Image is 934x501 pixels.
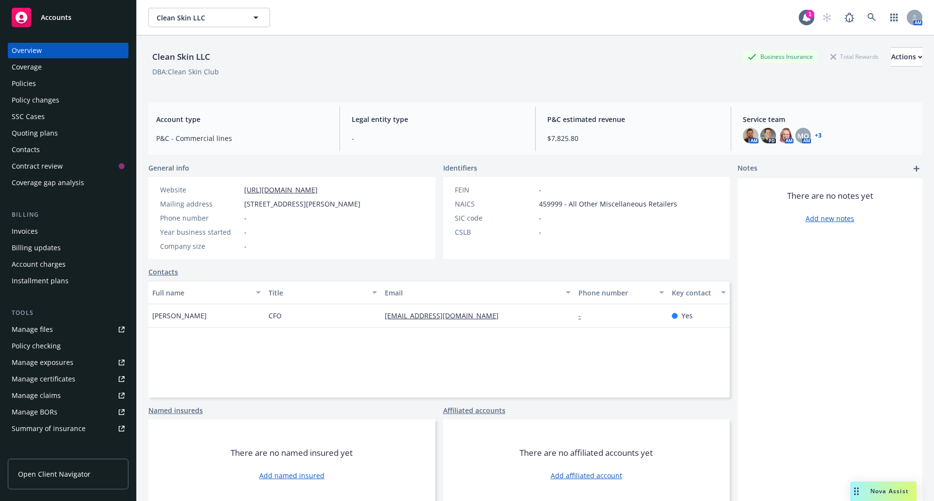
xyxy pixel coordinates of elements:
a: Manage BORs [8,404,128,420]
span: Nova Assist [870,487,909,495]
a: Report a Bug [840,8,859,27]
div: Mailing address [160,199,240,209]
span: Manage exposures [8,355,128,370]
div: Invoices [12,224,38,239]
span: Accounts [41,14,72,21]
a: Coverage [8,59,128,75]
div: Coverage gap analysis [12,175,84,190]
span: - [539,213,541,223]
span: General info [148,163,189,173]
div: Total Rewards [826,51,883,63]
span: Clean Skin LLC [157,13,241,23]
button: Nova Assist [850,482,916,501]
div: FEIN [455,185,535,195]
a: Overview [8,43,128,58]
div: SIC code [455,213,535,223]
a: Named insureds [148,405,203,415]
div: Clean Skin LLC [148,51,214,63]
div: Full name [152,288,250,298]
span: P&C - Commercial lines [156,133,328,143]
div: Email [385,288,560,298]
button: Title [265,281,381,304]
div: Contacts [12,142,40,157]
div: Quoting plans [12,125,58,141]
a: Add new notes [806,213,854,224]
div: NAICS [455,199,535,209]
div: Summary of insurance [12,421,86,436]
a: Manage files [8,322,128,337]
div: 1 [806,10,814,18]
img: photo [760,128,776,143]
span: - [539,185,541,195]
a: Manage claims [8,388,128,403]
div: CSLB [455,227,535,237]
button: Clean Skin LLC [148,8,270,27]
button: Phone number [575,281,667,304]
div: Billing updates [12,240,61,256]
span: CFO [269,311,282,321]
a: Summary of insurance [8,421,128,436]
a: Add affiliated account [551,470,622,481]
div: Company size [160,241,240,251]
span: Open Client Navigator [18,469,90,479]
a: Account charges [8,257,128,272]
div: Billing [8,210,128,220]
a: [EMAIL_ADDRESS][DOMAIN_NAME] [385,311,506,320]
a: Policies [8,76,128,91]
div: Manage claims [12,388,61,403]
div: Manage certificates [12,371,75,387]
a: Accounts [8,4,128,31]
span: Legal entity type [352,114,523,124]
a: Coverage gap analysis [8,175,128,190]
span: Account type [156,114,328,124]
div: Actions [891,48,922,66]
div: Tools [8,308,128,318]
span: [STREET_ADDRESS][PERSON_NAME] [244,199,360,209]
div: Overview [12,43,42,58]
button: Key contact [668,281,730,304]
div: DBA: Clean Skin Club [152,67,219,77]
a: Policy changes [8,92,128,108]
button: Full name [148,281,265,304]
a: Start snowing [817,8,837,27]
span: - [539,227,541,237]
span: MQ [797,131,809,141]
button: Actions [891,47,922,67]
a: Billing updates [8,240,128,256]
a: - [578,311,589,320]
span: Service team [743,114,915,124]
a: SSC Cases [8,109,128,124]
span: - [244,241,247,251]
div: Policies [12,76,36,91]
div: Installment plans [12,273,69,289]
div: Phone number [578,288,653,298]
span: 459999 - All Other Miscellaneous Retailers [539,199,677,209]
span: Notes [737,163,757,174]
img: photo [778,128,793,143]
div: Year business started [160,227,240,237]
a: Contacts [8,142,128,157]
span: [PERSON_NAME] [152,311,207,321]
span: P&C estimated revenue [547,114,719,124]
a: Invoices [8,224,128,239]
a: Installment plans [8,273,128,289]
div: Manage files [12,322,53,337]
div: Coverage [12,59,42,75]
a: [URL][DOMAIN_NAME] [244,185,318,194]
a: Contacts [148,267,178,277]
div: Drag to move [850,482,862,501]
div: Manage exposures [12,355,73,370]
div: Policy changes [12,92,59,108]
a: Search [862,8,881,27]
span: There are no affiliated accounts yet [520,447,653,459]
span: - [244,227,247,237]
img: photo [743,128,758,143]
div: Contract review [12,158,63,174]
div: Manage BORs [12,404,57,420]
span: - [352,133,523,143]
a: add [911,163,922,174]
div: Phone number [160,213,240,223]
div: Account charges [12,257,66,272]
a: Switch app [884,8,904,27]
a: Manage certificates [8,371,128,387]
